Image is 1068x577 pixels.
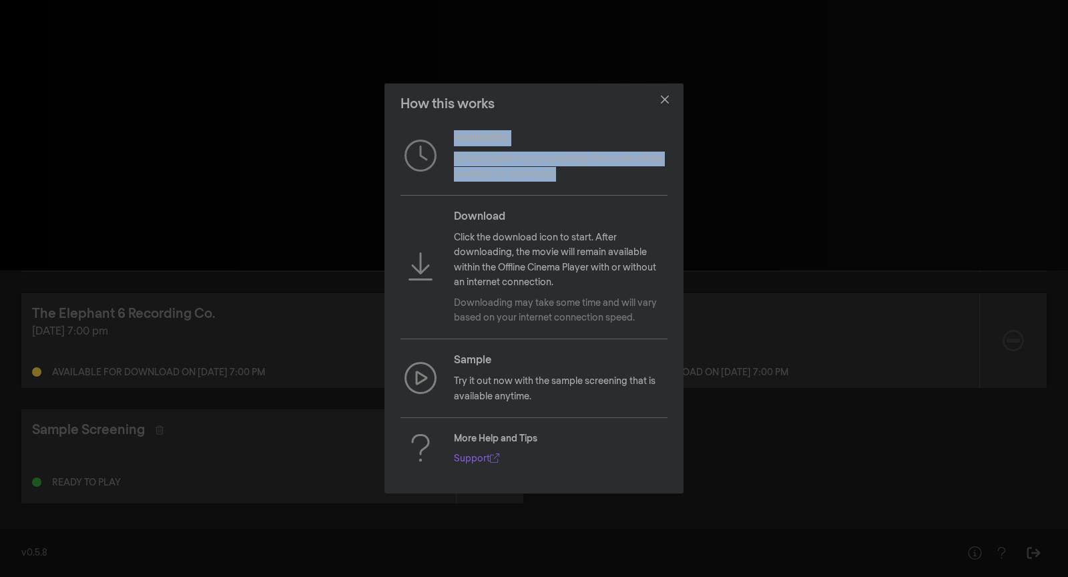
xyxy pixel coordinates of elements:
[454,296,667,326] p: Downloading may take some time and will vary based on your internet connection speed.
[654,89,676,110] button: Close
[454,454,499,463] a: Support
[454,230,667,291] p: Click the download icon to start. After downloading, the movie will remain available within the O...
[454,130,667,146] p: Availability
[454,152,667,182] p: 72 hours before your screening the movie will be available for download.
[454,431,537,446] p: More Help and Tips
[454,374,667,404] p: Try it out now with the sample screening that is available anytime.
[454,209,667,225] p: Download
[454,353,667,369] p: Sample
[384,83,684,125] header: How this works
